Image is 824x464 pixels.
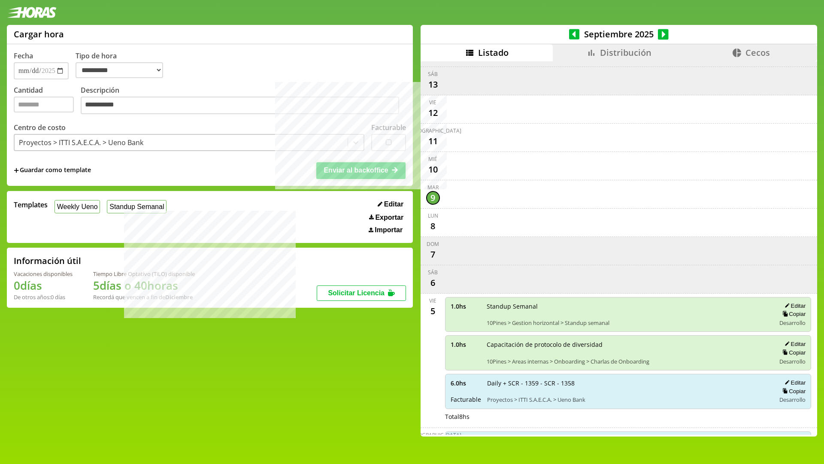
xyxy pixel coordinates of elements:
button: Editar [375,200,406,209]
div: vie [429,297,436,304]
textarea: Descripción [81,97,399,115]
label: Facturable [371,123,406,132]
b: Diciembre [165,293,193,301]
div: 12 [426,106,440,120]
button: Weekly Ueno [55,200,100,213]
button: Copiar [780,388,806,395]
div: [DEMOGRAPHIC_DATA] [405,127,461,134]
span: Distribución [600,47,651,58]
div: Total 8 hs [445,412,812,421]
button: Enviar al backoffice [316,162,406,179]
button: Standup Semanal [107,200,167,213]
div: 10 [426,163,440,176]
button: Editar [782,302,806,309]
span: Proyectos > ITTI S.A.E.C.A. > Ueno Bank [487,396,770,403]
label: Fecha [14,51,33,61]
span: + [14,166,19,175]
input: Cantidad [14,97,74,112]
h1: 0 días [14,278,73,293]
h1: Cargar hora [14,28,64,40]
label: Cantidad [14,85,81,117]
div: Recordá que vencen a fin de [93,293,195,301]
span: Exportar [375,214,403,221]
div: 5 [426,304,440,318]
div: dom [427,240,439,248]
div: Proyectos > ITTI S.A.E.C.A. > Ueno Bank [19,138,143,147]
span: Standup Semanal [487,302,770,310]
h1: 5 días o 40 horas [93,278,195,293]
div: 6 [426,276,440,290]
span: Listado [478,47,509,58]
span: Cecos [745,47,770,58]
div: 13 [426,78,440,91]
span: Desarrollo [779,396,806,403]
img: logotipo [7,7,57,18]
div: mié [428,155,437,163]
div: De otros años: 0 días [14,293,73,301]
div: mar [427,184,439,191]
span: Facturable [451,395,481,403]
div: Tiempo Libre Optativo (TiLO) disponible [93,270,195,278]
h2: Información útil [14,255,81,267]
button: Solicitar Licencia [317,285,406,301]
div: sáb [428,269,438,276]
span: Editar [384,200,403,208]
span: 10Pines > Gestion horizontal > Standup semanal [487,319,770,327]
div: lun [428,212,438,219]
span: Daily + SCR - 1359 - SCR - 1358 [487,379,770,387]
label: Descripción [81,85,406,117]
button: Copiar [780,349,806,356]
span: +Guardar como template [14,166,91,175]
label: Tipo de hora [76,51,170,79]
span: 10Pines > Areas internas > Onboarding > Charlas de Onboarding [487,358,770,365]
div: 7 [426,248,440,261]
span: Solicitar Licencia [328,289,385,297]
span: Templates [14,200,48,209]
span: 1.0 hs [451,340,481,349]
span: 1.0 hs [451,302,481,310]
button: Editar [782,379,806,386]
div: 8 [426,219,440,233]
button: Editar [782,340,806,348]
label: Centro de costo [14,123,66,132]
span: 6.0 hs [451,379,481,387]
button: Copiar [780,310,806,318]
select: Tipo de hora [76,62,163,78]
div: scrollable content [421,61,817,435]
div: 11 [426,134,440,148]
span: Septiembre 2025 [579,28,658,40]
div: 9 [426,191,440,205]
span: Enviar al backoffice [324,167,388,174]
div: sáb [428,70,438,78]
span: Importar [375,226,403,234]
span: Desarrollo [779,358,806,365]
span: Capacitación de protocolo de diversidad [487,340,770,349]
div: vie [429,99,436,106]
span: Desarrollo [779,319,806,327]
div: [DEMOGRAPHIC_DATA] [405,431,461,439]
div: Vacaciones disponibles [14,270,73,278]
button: Exportar [367,213,406,222]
